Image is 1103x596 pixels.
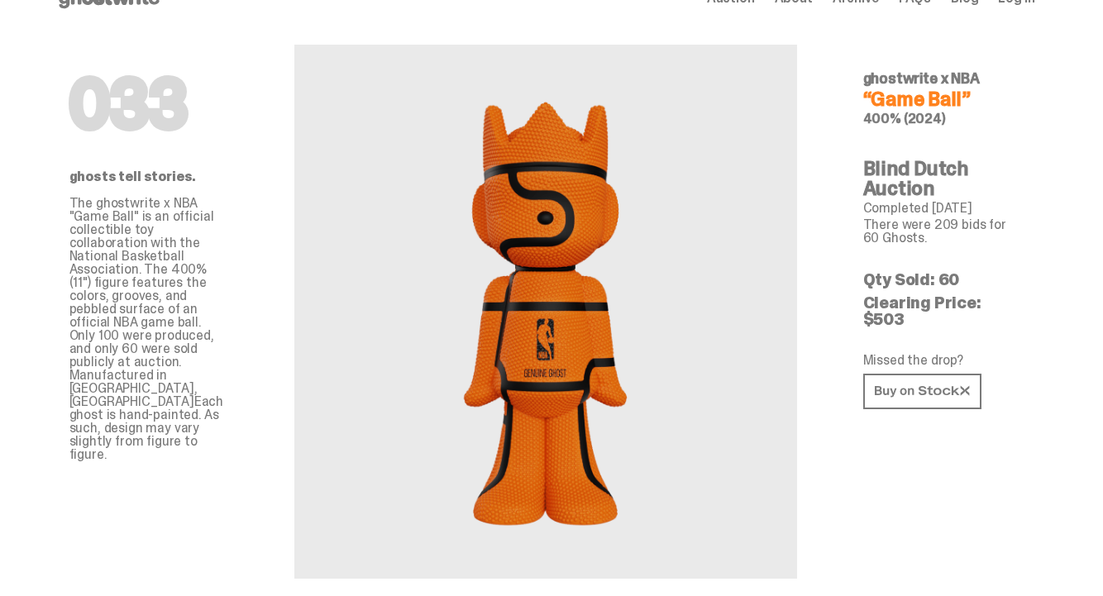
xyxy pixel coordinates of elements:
h4: Blind Dutch Auction [863,159,1022,198]
h4: “Game Ball” [863,89,1022,109]
span: ghostwrite x NBA [863,69,980,88]
span: 400% (2024) [863,110,946,127]
p: Completed [DATE] [863,202,1022,215]
img: NBA&ldquo;Game Ball&rdquo; [447,84,644,539]
h1: 033 [69,71,228,137]
p: Missed the drop? [863,354,1022,367]
p: ghosts tell stories. [69,170,228,184]
p: The ghostwrite x NBA "Game Ball" is an official collectible toy collaboration with the National B... [69,197,228,461]
p: Qty Sold: 60 [863,271,1022,288]
p: Clearing Price: $503 [863,294,1022,327]
p: There were 209 bids for 60 Ghosts. [863,218,1022,245]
